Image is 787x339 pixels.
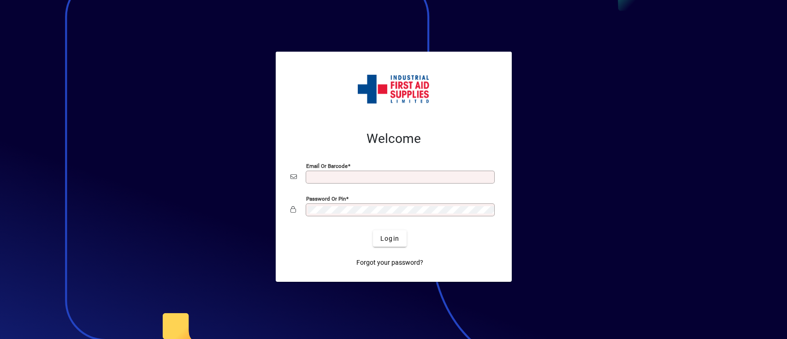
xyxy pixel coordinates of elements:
[353,254,427,271] a: Forgot your password?
[373,230,407,247] button: Login
[290,131,497,147] h2: Welcome
[306,163,348,169] mat-label: Email or Barcode
[356,258,423,268] span: Forgot your password?
[306,196,346,202] mat-label: Password or Pin
[380,234,399,244] span: Login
